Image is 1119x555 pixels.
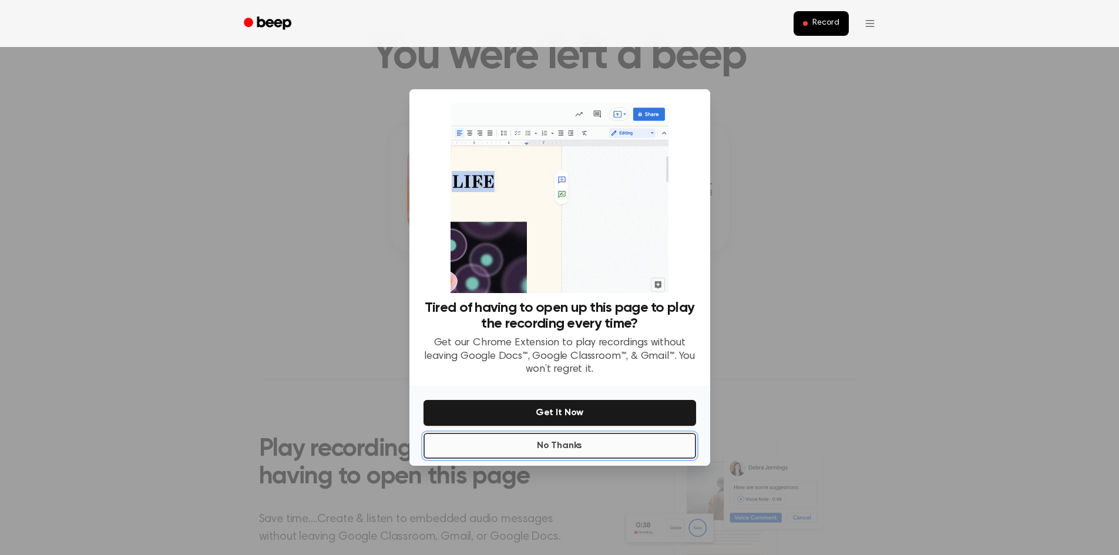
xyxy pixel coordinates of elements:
button: Open menu [856,9,884,38]
a: Beep [236,12,302,35]
span: Record [812,18,839,29]
button: No Thanks [424,433,696,459]
p: Get our Chrome Extension to play recordings without leaving Google Docs™, Google Classroom™, & Gm... [424,337,696,376]
button: Record [794,11,848,36]
h3: Tired of having to open up this page to play the recording every time? [424,300,696,332]
img: Beep extension in action [451,103,668,293]
button: Get It Now [424,400,696,426]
